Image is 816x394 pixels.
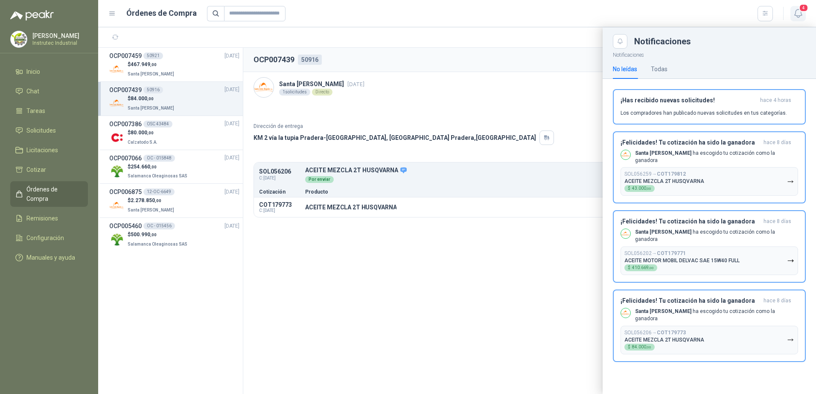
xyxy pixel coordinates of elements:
b: Santa [PERSON_NAME] [635,308,691,314]
button: ¡Felicidades! Tu cotización ha sido la ganadorahace 8 días Company LogoSanta [PERSON_NAME] ha esc... [613,210,806,283]
p: SOL056259 → [624,171,686,177]
span: Solicitudes [26,126,56,135]
span: Configuración [26,233,64,243]
span: Remisiones [26,214,58,223]
p: ha escogido tu cotización como la ganadora [635,150,798,164]
b: Santa [PERSON_NAME] [635,229,691,235]
p: ACEITE MEZCLA 2T HUSQVARNA [624,178,704,184]
p: SOL056202 → [624,250,686,257]
h1: Órdenes de Compra [126,7,197,19]
p: ACEITE MOTOR MOBIL DELVAC SAE 15W40 FULL [624,258,740,264]
h3: ¡Has recibido nuevas solicitudes! [621,97,757,104]
span: hace 4 horas [760,97,791,104]
span: hace 8 días [764,218,791,225]
b: COT179812 [657,171,686,177]
img: Company Logo [621,229,630,238]
div: $ [624,344,655,351]
a: Solicitudes [10,122,88,139]
p: Instrutec Industrial [32,41,86,46]
p: SOL056206 → [624,330,686,336]
span: Chat [26,87,39,96]
span: 4 [799,4,808,12]
a: Chat [10,83,88,99]
div: Notificaciones [634,37,806,46]
a: Tareas [10,103,88,119]
img: Company Logo [11,31,27,47]
a: Cotizar [10,162,88,178]
button: SOL056202→COT179771ACEITE MOTOR MOBIL DELVAC SAE 15W40 FULL$410.669,00 [621,246,798,275]
button: ¡Felicidades! Tu cotización ha sido la ganadorahace 8 días Company LogoSanta [PERSON_NAME] ha esc... [613,131,806,204]
span: ,00 [649,266,654,270]
span: hace 8 días [764,297,791,304]
span: Órdenes de Compra [26,185,80,203]
div: Todas [651,64,667,74]
button: 4 [790,6,806,21]
a: Remisiones [10,210,88,226]
button: SOL056259→COT179812ACEITE MEZCLA 2T HUSQVARNA$43.000,00 [621,167,798,196]
img: Logo peakr [10,10,54,20]
span: Manuales y ayuda [26,253,75,262]
h3: ¡Felicidades! Tu cotización ha sido la ganadora [621,139,760,146]
div: $ [624,264,657,271]
a: Órdenes de Compra [10,181,88,207]
button: Close [613,34,627,49]
span: 84.000 [632,345,651,349]
a: Licitaciones [10,142,88,158]
p: ha escogido tu cotización como la ganadora [635,308,798,322]
b: COT179771 [657,250,686,256]
span: hace 8 días [764,139,791,146]
span: 410.669 [632,266,654,270]
p: Notificaciones [603,49,816,59]
h3: ¡Felicidades! Tu cotización ha sido la ganadora [621,297,760,304]
span: Tareas [26,106,45,116]
span: Licitaciones [26,145,58,155]
div: $ [624,185,655,192]
span: ,00 [646,187,651,191]
b: Santa [PERSON_NAME] [635,150,691,156]
span: ,00 [646,345,651,349]
b: COT179773 [657,330,686,336]
p: Los compradores han publicado nuevas solicitudes en tus categorías. [621,109,787,117]
p: ACEITE MEZCLA 2T HUSQVARNA [624,337,704,343]
span: 43.000 [632,186,651,191]
h3: ¡Felicidades! Tu cotización ha sido la ganadora [621,218,760,225]
a: Inicio [10,64,88,80]
span: Inicio [26,67,40,76]
p: [PERSON_NAME] [32,33,86,39]
button: ¡Has recibido nuevas solicitudes!hace 4 horas Los compradores han publicado nuevas solicitudes en... [613,89,806,125]
a: Configuración [10,230,88,246]
a: Manuales y ayuda [10,249,88,266]
img: Company Logo [621,308,630,318]
span: Cotizar [26,165,46,174]
img: Company Logo [621,150,630,159]
button: ¡Felicidades! Tu cotización ha sido la ganadorahace 8 días Company LogoSanta [PERSON_NAME] ha esc... [613,290,806,362]
p: ha escogido tu cotización como la ganadora [635,229,798,243]
div: No leídas [613,64,637,74]
button: SOL056206→COT179773ACEITE MEZCLA 2T HUSQVARNA$84.000,00 [621,326,798,354]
